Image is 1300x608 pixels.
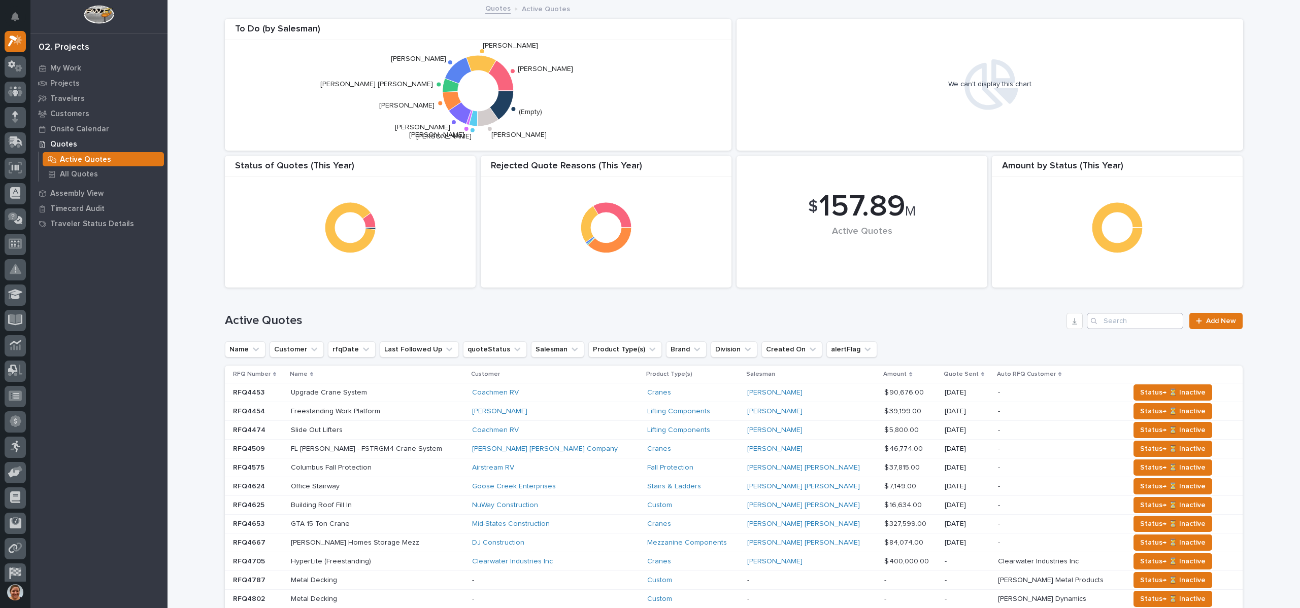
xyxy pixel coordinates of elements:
span: Status→ ⏳ Inactive [1140,499,1206,511]
p: Salesman [746,369,775,380]
a: [PERSON_NAME] [PERSON_NAME] [747,482,860,491]
p: [DATE] [945,501,990,510]
a: My Work [30,60,168,76]
p: - [998,424,1002,435]
a: [PERSON_NAME] [PERSON_NAME] [747,539,860,547]
p: [DATE] [945,539,990,547]
p: $ 327,599.00 [884,518,928,528]
a: DJ Construction [472,539,524,547]
button: Customer [270,341,324,357]
p: Slide Out Lifters [291,424,345,435]
p: - [747,595,877,603]
p: $ 400,000.00 [884,555,931,566]
a: Coachmen RV [472,388,519,397]
p: [DATE] [945,482,990,491]
p: Freestanding Work Platform [291,405,382,416]
text: [PERSON_NAME] [391,55,446,62]
a: Quotes [30,136,168,152]
button: users-avatar [5,582,26,603]
span: Add New [1206,317,1236,325]
div: Status of Quotes (This Year) [225,161,476,177]
p: - [472,595,639,603]
p: Metal Decking [291,574,339,585]
tr: RFQ4474RFQ4474 Slide Out LiftersSlide Out Lifters Coachmen RV Lifting Components [PERSON_NAME] $ ... [225,421,1243,440]
a: Custom [647,576,672,585]
span: Status→ ⏳ Inactive [1140,386,1206,399]
a: [PERSON_NAME] [747,426,803,435]
p: [PERSON_NAME] Metal Products [998,574,1106,585]
p: - [998,537,1002,547]
button: Division [711,341,757,357]
p: - [945,557,990,566]
p: RFQ4474 [233,424,268,435]
button: Status→ ⏳ Inactive [1134,478,1212,494]
a: NuWay Construction [472,501,538,510]
p: - [998,518,1002,528]
p: RFQ4575 [233,461,266,472]
p: GTA 15 Ton Crane [291,518,352,528]
p: - [998,499,1002,510]
div: 02. Projects [39,42,89,53]
tr: RFQ4575RFQ4575 Columbus Fall ProtectionColumbus Fall Protection Airstream RV Fall Protection [PER... [225,458,1243,477]
button: Status→ ⏳ Inactive [1134,534,1212,551]
tr: RFQ4454RFQ4454 Freestanding Work PlatformFreestanding Work Platform [PERSON_NAME] Lifting Compone... [225,402,1243,421]
text: [PERSON_NAME] [491,131,547,138]
a: [PERSON_NAME] [747,445,803,453]
p: $ 7,149.00 [884,480,918,491]
tr: RFQ4509RFQ4509 FL [PERSON_NAME] - FSTRGM4 Crane SystemFL [PERSON_NAME] - FSTRGM4 Crane System [PE... [225,440,1243,458]
p: Columbus Fall Protection [291,461,374,472]
a: Airstream RV [472,463,514,472]
a: [PERSON_NAME] [PERSON_NAME] [747,501,860,510]
p: RFQ4453 [233,386,266,397]
a: Traveler Status Details [30,216,168,231]
p: RFQ4509 [233,443,267,453]
span: Status→ ⏳ Inactive [1140,405,1206,417]
img: Workspace Logo [84,5,114,24]
p: - [998,480,1002,491]
p: [PERSON_NAME] Dynamics [998,593,1088,603]
a: Customers [30,106,168,121]
p: $ 37,815.00 [884,461,922,472]
input: Search [1087,313,1183,329]
tr: RFQ4667RFQ4667 [PERSON_NAME] Homes Storage Mezz[PERSON_NAME] Homes Storage Mezz DJ Construction M... [225,533,1243,552]
text: [PERSON_NAME] [380,102,435,110]
p: $ 16,634.00 [884,499,924,510]
a: All Quotes [39,167,168,181]
p: - [998,443,1002,453]
p: RFQ Number [233,369,271,380]
span: 157.89 [819,192,905,222]
p: RFQ4624 [233,480,267,491]
p: Onsite Calendar [50,125,109,134]
p: - [884,574,888,585]
p: [DATE] [945,426,990,435]
p: $ 5,800.00 [884,424,921,435]
a: Cranes [647,388,671,397]
a: Lifting Components [647,426,710,435]
p: FL [PERSON_NAME] - FSTRGM4 Crane System [291,443,444,453]
div: Notifications [13,12,26,28]
p: - [884,593,888,603]
p: RFQ4667 [233,537,268,547]
a: [PERSON_NAME] [PERSON_NAME] [747,520,860,528]
button: rfqDate [328,341,376,357]
button: Name [225,341,265,357]
p: [DATE] [945,388,990,397]
button: Status→ ⏳ Inactive [1134,384,1212,401]
p: [DATE] [945,407,990,416]
p: Timecard Audit [50,204,105,213]
p: RFQ4625 [233,499,266,510]
p: [PERSON_NAME] Homes Storage Mezz [291,537,421,547]
p: Metal Decking [291,593,339,603]
a: [PERSON_NAME] [747,388,803,397]
span: Status→ ⏳ Inactive [1140,593,1206,605]
a: Goose Creek Enterprises [472,482,556,491]
div: Active Quotes [754,226,970,258]
p: My Work [50,64,81,73]
a: Timecard Audit [30,201,168,216]
p: RFQ4787 [233,574,268,585]
span: Status→ ⏳ Inactive [1140,518,1206,530]
span: $ [808,197,818,217]
a: Cranes [647,520,671,528]
tr: RFQ4787RFQ4787 Metal DeckingMetal Decking -Custom --- -[PERSON_NAME] Metal Products[PERSON_NAME] ... [225,571,1243,590]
